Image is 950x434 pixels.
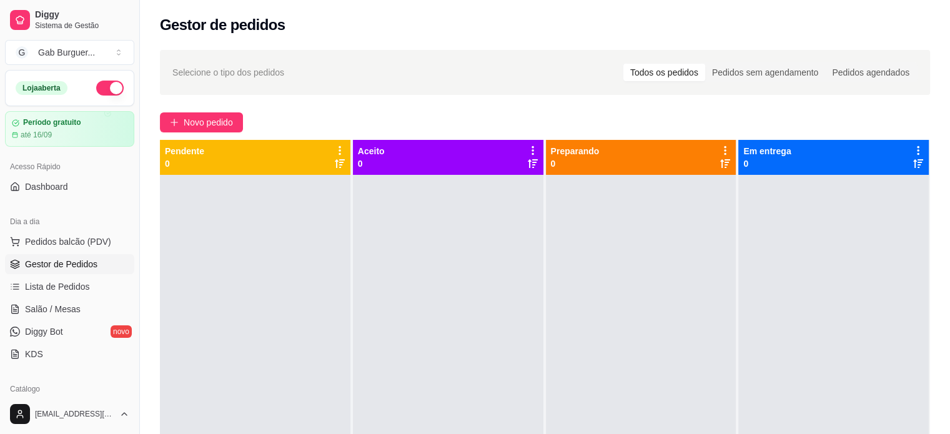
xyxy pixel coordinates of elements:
[23,118,81,127] article: Período gratuito
[35,21,129,31] span: Sistema de Gestão
[5,299,134,319] a: Salão / Mesas
[25,235,111,248] span: Pedidos balcão (PDV)
[38,46,95,59] div: Gab Burguer ...
[551,145,600,157] p: Preparando
[5,399,134,429] button: [EMAIL_ADDRESS][DOMAIN_NAME]
[5,40,134,65] button: Select a team
[5,177,134,197] a: Dashboard
[5,111,134,147] a: Período gratuitoaté 16/09
[358,157,385,170] p: 0
[25,258,97,270] span: Gestor de Pedidos
[5,379,134,399] div: Catálogo
[551,157,600,170] p: 0
[5,344,134,364] a: KDS
[21,130,52,140] article: até 16/09
[358,145,385,157] p: Aceito
[5,322,134,342] a: Diggy Botnovo
[5,157,134,177] div: Acesso Rápido
[705,64,825,81] div: Pedidos sem agendamento
[25,303,81,315] span: Salão / Mesas
[96,81,124,96] button: Alterar Status
[5,254,134,274] a: Gestor de Pedidos
[743,145,791,157] p: Em entrega
[5,212,134,232] div: Dia a dia
[165,157,204,170] p: 0
[5,5,134,35] a: DiggySistema de Gestão
[16,81,67,95] div: Loja aberta
[165,145,204,157] p: Pendente
[25,280,90,293] span: Lista de Pedidos
[172,66,284,79] span: Selecione o tipo dos pedidos
[35,9,129,21] span: Diggy
[623,64,705,81] div: Todos os pedidos
[743,157,791,170] p: 0
[25,348,43,360] span: KDS
[184,116,233,129] span: Novo pedido
[25,180,68,193] span: Dashboard
[25,325,63,338] span: Diggy Bot
[825,64,916,81] div: Pedidos agendados
[5,232,134,252] button: Pedidos balcão (PDV)
[160,15,285,35] h2: Gestor de pedidos
[5,277,134,297] a: Lista de Pedidos
[35,409,114,419] span: [EMAIL_ADDRESS][DOMAIN_NAME]
[16,46,28,59] span: G
[170,118,179,127] span: plus
[160,112,243,132] button: Novo pedido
